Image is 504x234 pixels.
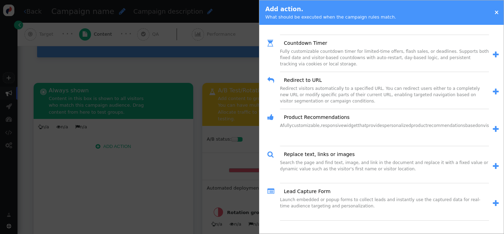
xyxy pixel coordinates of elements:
span:  [493,163,499,170]
span: fully [283,123,292,128]
span:  [493,51,499,58]
a: Redirect to URL [279,77,322,84]
span: responsive [321,123,344,128]
a:  [489,86,499,98]
span: A [280,123,283,128]
span: based [465,123,478,128]
div: Launch embedded or popup forms to collect leads and instantly use the captured data for real-time... [280,197,489,220]
span: customizable, [292,123,321,128]
a:  [489,161,499,172]
span:  [267,112,279,122]
span:  [493,200,499,207]
span: widget [344,123,358,128]
span:  [493,88,499,95]
div: What should be executed when the campaign rules match. [265,14,396,20]
a: Countdown Timer [279,40,327,47]
span:  [267,38,279,48]
a:  [489,124,499,135]
span: provides [366,123,384,128]
div: Fully customizable countdown timer for limited-time offers, flash sales, or deadlines. Supports b... [280,48,489,72]
span: visitor [483,123,496,128]
a: Replace text, links or images [279,151,355,158]
span:  [493,126,499,133]
span: recommendations [427,123,465,128]
span:  [267,75,279,85]
a: Product Recommendations [279,114,350,121]
a:  [489,198,499,209]
a:  [489,49,499,61]
span:  [267,186,279,197]
span: on [478,123,483,128]
span: personalized [384,123,411,128]
div: Redirect visitors automatically to a specified URL. You can redirect users either to a completely... [280,85,489,109]
div: Search the page and find text, image, and link in the document and replace it with a fixed value ... [280,159,489,183]
span: product [411,123,427,128]
a: Lead Capture Form [279,188,330,195]
a: × [494,9,499,16]
span:  [267,149,279,159]
span: that [358,123,366,128]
